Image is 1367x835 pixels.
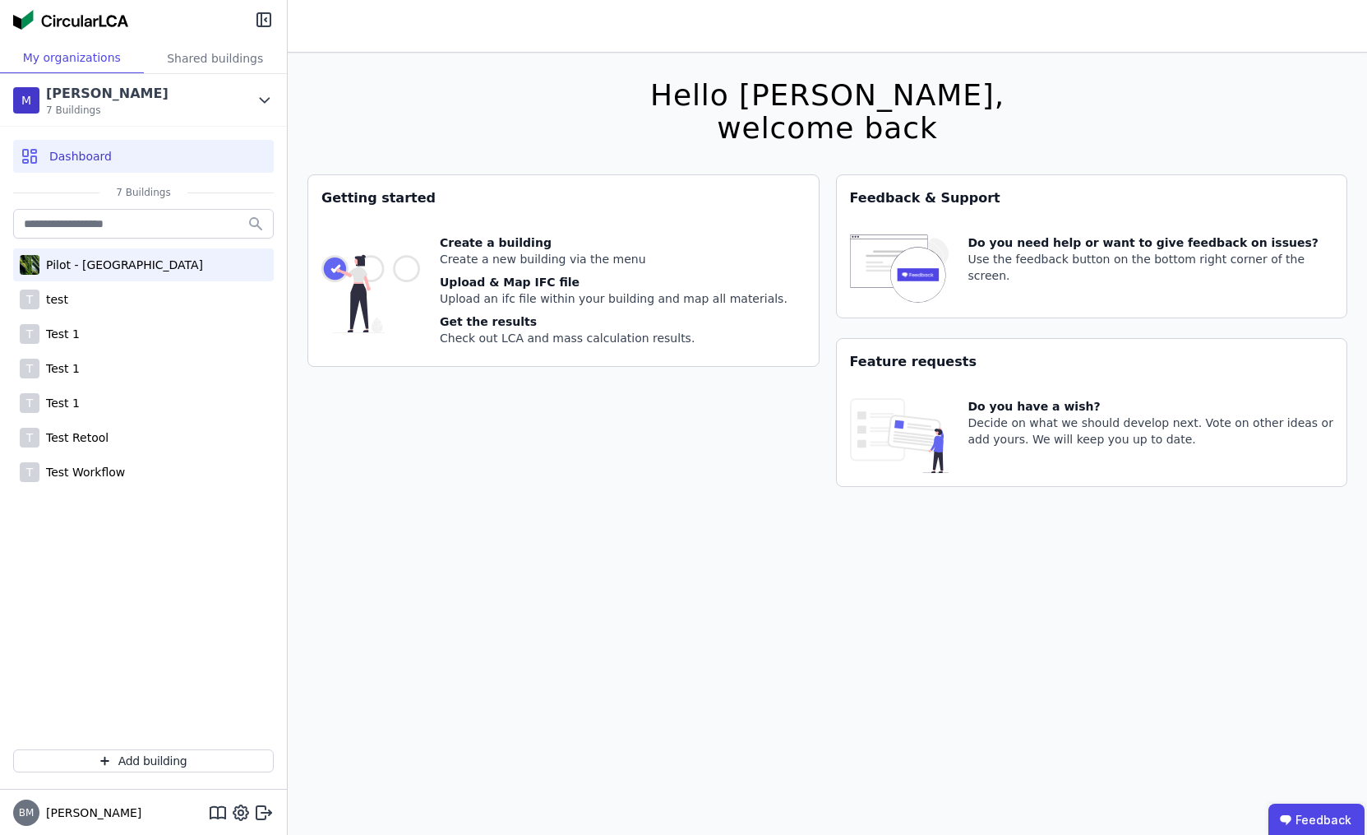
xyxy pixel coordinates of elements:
div: T [20,428,39,448]
span: [PERSON_NAME] [39,805,141,821]
div: T [20,290,39,309]
div: Create a new building via the menu [440,251,787,267]
span: Dashboard [49,148,112,165]
div: Shared buildings [144,43,288,73]
div: Create a building [440,234,787,251]
div: Test 1 [39,395,80,411]
div: Getting started [308,175,819,221]
div: [PERSON_NAME] [46,84,169,104]
img: feature_request_tile-UiXE1qGU.svg [850,398,949,473]
div: Feedback & Support [837,175,1347,221]
div: Hello [PERSON_NAME], [650,79,1004,112]
div: T [20,393,39,413]
span: 7 Buildings [99,186,187,199]
div: Use the feedback button on the bottom right corner of the screen. [968,251,1334,284]
img: feedback-icon-HCTs5lye.svg [850,234,949,304]
button: Add building [13,749,274,772]
div: Test Retool [39,429,109,446]
div: test [39,291,68,308]
div: welcome back [650,112,1004,145]
div: Test Workflow [39,464,125,480]
div: T [20,324,39,344]
div: Decide on what we should develop next. Vote on other ideas or add yours. We will keep you up to d... [968,415,1334,448]
div: Pilot - [GEOGRAPHIC_DATA] [39,257,203,273]
div: Upload & Map IFC file [440,274,787,290]
div: Upload an ifc file within your building and map all materials. [440,290,787,307]
div: Get the results [440,313,787,330]
div: T [20,462,39,482]
div: Do you need help or want to give feedback on issues? [968,234,1334,251]
img: getting_started_tile-DrF_GRSv.svg [321,234,420,353]
img: Pilot - Green Building [20,252,39,278]
div: M [13,87,39,114]
div: Do you have a wish? [968,398,1334,415]
span: 7 Buildings [46,104,169,117]
span: BM [19,808,35,818]
div: Check out LCA and mass calculation results. [440,330,787,346]
div: Feature requests [837,339,1347,385]
img: Concular [13,10,128,30]
div: T [20,359,39,378]
div: Test 1 [39,360,80,377]
div: Test 1 [39,326,80,342]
